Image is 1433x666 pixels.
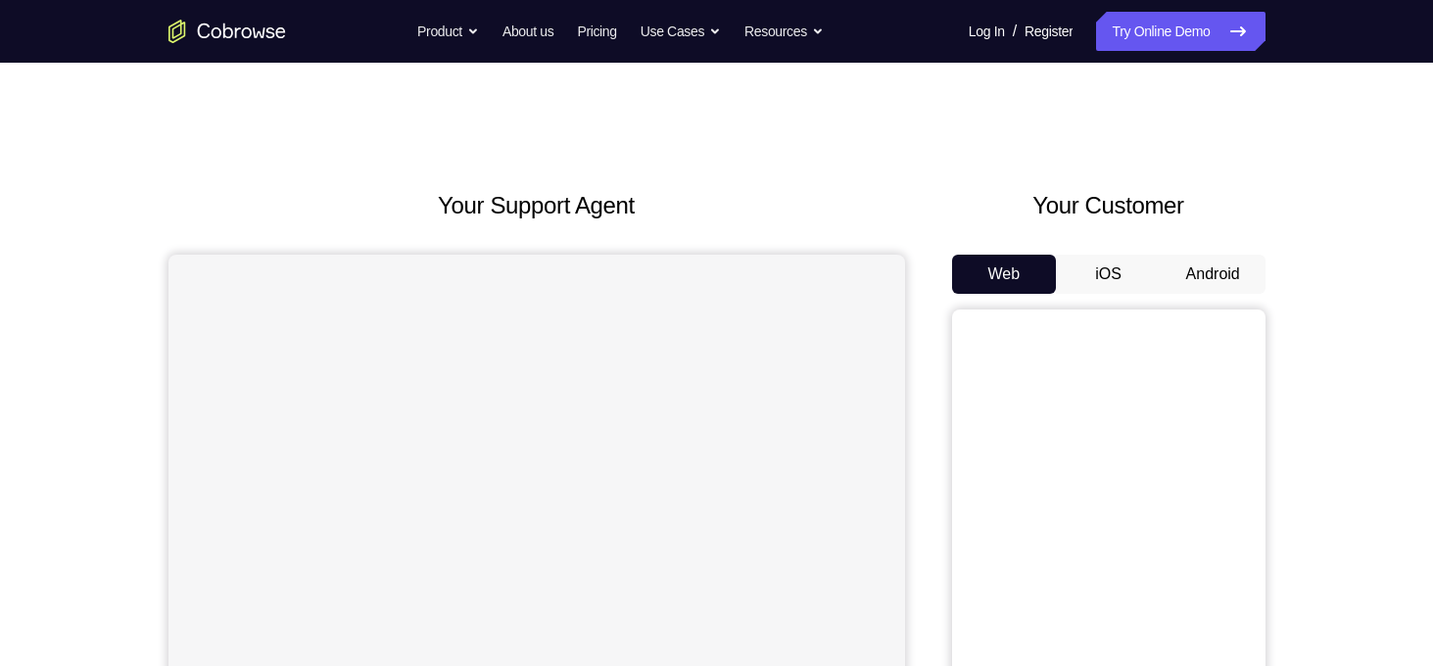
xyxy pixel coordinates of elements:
[641,12,721,51] button: Use Cases
[1096,12,1265,51] a: Try Online Demo
[168,20,286,43] a: Go to the home page
[744,12,824,51] button: Resources
[1025,12,1073,51] a: Register
[502,12,553,51] a: About us
[952,188,1266,223] h2: Your Customer
[577,12,616,51] a: Pricing
[168,188,905,223] h2: Your Support Agent
[1161,255,1266,294] button: Android
[1013,20,1017,43] span: /
[417,12,479,51] button: Product
[1056,255,1161,294] button: iOS
[952,255,1057,294] button: Web
[969,12,1005,51] a: Log In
